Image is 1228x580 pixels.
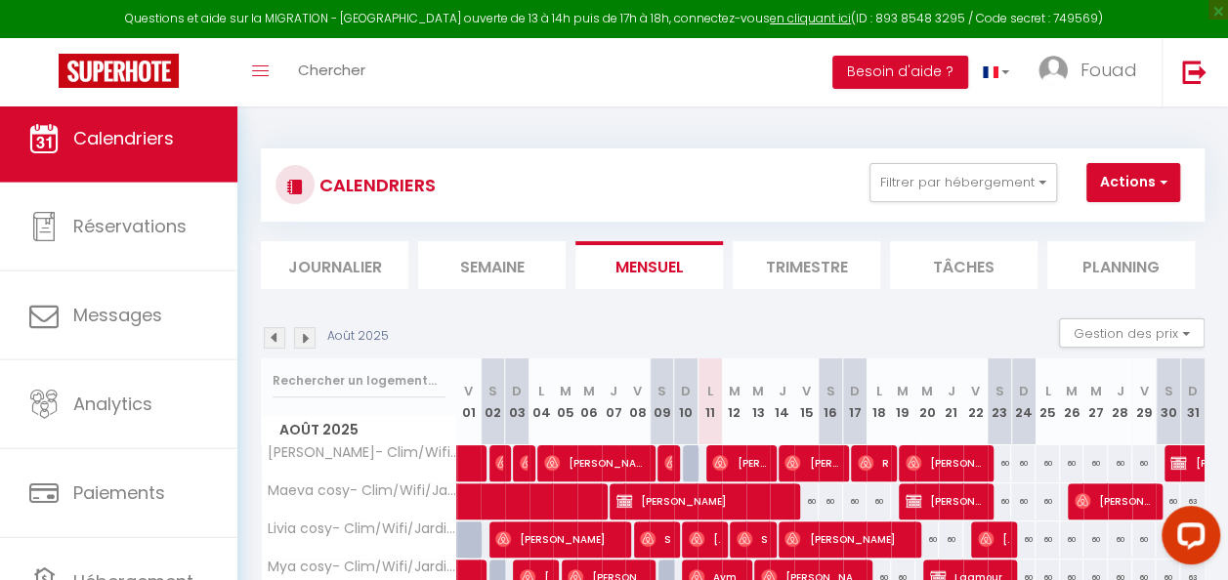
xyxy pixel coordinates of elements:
[1086,163,1180,202] button: Actions
[1060,445,1084,481] div: 60
[505,358,529,445] th: 03
[921,382,933,400] abbr: M
[971,382,980,400] abbr: V
[1083,358,1108,445] th: 27
[1108,521,1132,558] div: 60
[495,520,620,558] span: [PERSON_NAME]
[265,559,460,574] span: Mya cosy- Clim/Wifi/Jardin à 10min de l'Aéroport (29_10)
[73,214,187,238] span: Réservations
[488,382,497,400] abbr: S
[73,480,165,505] span: Paiements
[650,358,674,445] th: 09
[906,444,984,481] span: [PERSON_NAME]
[988,358,1012,445] th: 23
[1156,483,1180,519] div: 60
[633,382,642,400] abbr: V
[906,482,984,519] span: [PERSON_NAME]
[843,358,868,445] th: 17
[262,416,456,444] span: Août 2025
[1024,38,1162,106] a: ... Fouad
[1011,358,1036,445] th: 24
[681,382,691,400] abbr: D
[73,303,162,327] span: Messages
[1140,382,1149,400] abbr: V
[794,483,819,519] div: 60
[832,56,968,89] button: Besoin d'aide ?
[1060,521,1084,558] div: 60
[457,358,482,445] th: 01
[495,444,503,481] span: [PERSON_NAME]
[858,444,889,481] span: Riad El
[674,358,699,445] th: 10
[464,382,473,400] abbr: V
[73,392,152,416] span: Analytics
[610,382,617,400] abbr: J
[770,10,851,26] a: en cliquant ici
[752,382,764,400] abbr: M
[261,241,408,289] li: Journalier
[1011,521,1036,558] div: 60
[1180,483,1205,519] div: 63
[560,382,572,400] abbr: M
[315,163,436,207] h3: CALENDRIERS
[1164,382,1172,400] abbr: S
[802,382,811,400] abbr: V
[746,358,771,445] th: 13
[1066,382,1078,400] abbr: M
[283,38,380,106] a: Chercher
[616,482,788,519] span: [PERSON_NAME]
[819,358,843,445] th: 16
[948,382,955,400] abbr: J
[779,382,786,400] abbr: J
[890,241,1037,289] li: Tâches
[602,358,626,445] th: 07
[265,445,460,460] span: [PERSON_NAME]- Clim/Wifi/Jardin à 10min de l'Aéroport (30_10)
[512,382,522,400] abbr: D
[1083,445,1108,481] div: 60
[265,483,460,498] span: Maeva cosy- Clim/Wifi/Jardin à 10min de l'Aéroport (30_05)
[1075,482,1153,519] span: [PERSON_NAME]
[481,358,505,445] th: 02
[712,444,767,481] span: [PERSON_NAME]
[1038,56,1068,85] img: ...
[988,483,1012,519] div: 60
[1083,521,1108,558] div: 60
[867,483,891,519] div: 60
[794,358,819,445] th: 15
[575,241,723,289] li: Mensuel
[689,520,720,558] span: [PERSON_NAME]
[1132,358,1157,445] th: 29
[1180,358,1205,445] th: 31
[978,520,1009,558] span: [PERSON_NAME]
[722,358,746,445] th: 12
[553,358,577,445] th: 05
[1036,358,1060,445] th: 25
[1116,382,1123,400] abbr: J
[1036,521,1060,558] div: 60
[1011,445,1036,481] div: 60
[657,382,666,400] abbr: S
[897,382,909,400] abbr: M
[988,445,1012,481] div: 60
[867,358,891,445] th: 18
[939,521,963,558] div: 60
[1019,382,1029,400] abbr: D
[963,358,988,445] th: 22
[869,163,1057,202] button: Filtrer par hébergement
[273,363,445,398] input: Rechercher un logement...
[733,241,880,289] li: Trimestre
[520,444,528,481] span: [PERSON_NAME]
[418,241,566,289] li: Semaine
[1011,483,1036,519] div: 60
[1108,445,1132,481] div: 60
[544,444,646,481] span: [PERSON_NAME]
[915,521,940,558] div: 60
[698,358,722,445] th: 11
[664,444,672,481] span: [PERSON_NAME]
[707,382,713,400] abbr: L
[1047,241,1195,289] li: Planning
[327,327,389,346] p: Août 2025
[939,358,963,445] th: 21
[583,382,595,400] abbr: M
[1182,60,1207,84] img: logout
